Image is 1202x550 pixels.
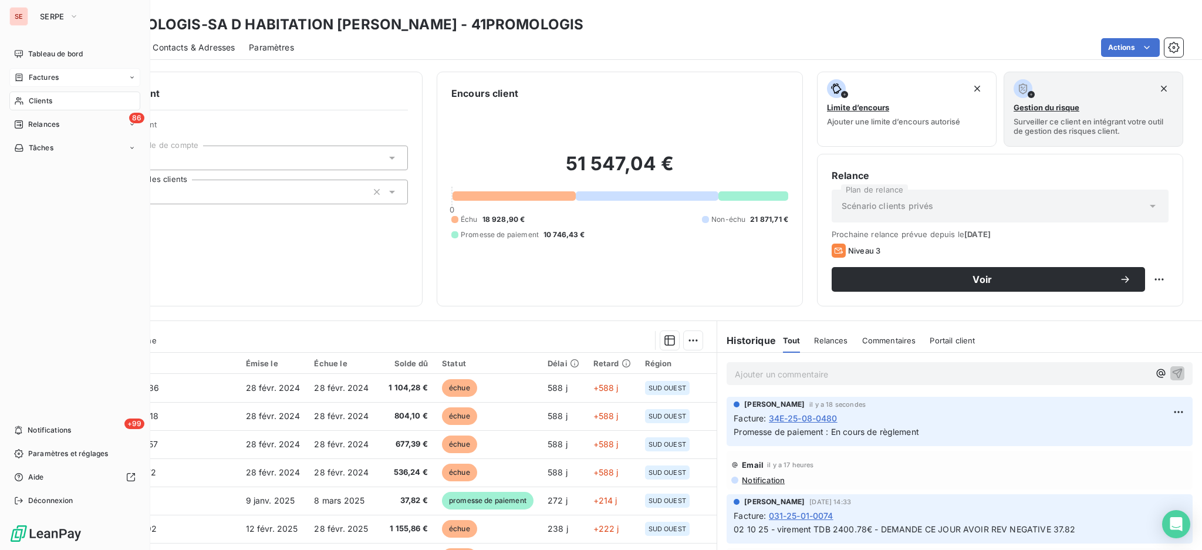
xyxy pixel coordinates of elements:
[451,86,518,100] h6: Encours client
[246,383,300,393] span: 28 févr. 2024
[832,267,1145,292] button: Voir
[384,495,428,507] span: 37,82 €
[741,475,785,485] span: Notification
[442,464,477,481] span: échue
[450,205,454,214] span: 0
[750,214,788,225] span: 21 871,71 €
[124,419,144,429] span: +99
[649,525,686,532] span: SUD OUEST
[593,411,619,421] span: +588 j
[1162,510,1190,538] div: Open Intercom Messenger
[451,152,788,187] h2: 51 547,04 €
[29,72,59,83] span: Factures
[645,359,704,368] div: Région
[548,359,579,368] div: Délai
[593,383,619,393] span: +588 j
[862,336,916,345] span: Commentaires
[314,359,370,368] div: Échue le
[593,524,619,534] span: +222 j
[28,49,83,59] span: Tableau de bord
[246,411,300,421] span: 28 févr. 2024
[769,412,838,424] span: 34E-25-08-0480
[548,495,568,505] span: 272 j
[846,275,1119,284] span: Voir
[28,119,59,130] span: Relances
[482,214,525,225] span: 18 928,90 €
[734,412,766,424] span: Facture :
[734,524,1075,534] span: 02 10 25 - virement TDB 2400.78€ - DEMANDE CE JOUR AVOIR REV NEGATIVE 37.82
[384,523,428,535] span: 1 155,86 €
[711,214,745,225] span: Non-échu
[384,382,428,394] span: 1 104,28 €
[314,467,369,477] span: 28 févr. 2024
[314,524,368,534] span: 28 févr. 2025
[40,12,65,21] span: SERPE
[817,72,997,147] button: Limite d’encoursAjouter une limite d’encours autorisé
[249,42,294,53] span: Paramètres
[809,498,851,505] span: [DATE] 14:33
[543,230,585,240] span: 10 746,43 €
[153,42,235,53] span: Contacts & Adresses
[314,411,369,421] span: 28 févr. 2024
[442,520,477,538] span: échue
[1014,103,1079,112] span: Gestion du risque
[649,441,686,448] span: SUD OUEST
[842,200,933,212] span: Scénario clients privés
[593,359,631,368] div: Retard
[71,86,408,100] h6: Informations client
[548,383,568,393] span: 588 j
[28,472,44,482] span: Aide
[649,413,686,420] span: SUD OUEST
[744,399,805,410] span: [PERSON_NAME]
[384,438,428,450] span: 677,39 €
[649,384,686,392] span: SUD OUEST
[649,469,686,476] span: SUD OUEST
[461,230,539,240] span: Promesse de paiement
[103,14,583,35] h3: PROMOLOGIS-SA D HABITATION [PERSON_NAME] - 41PROMOLOGIS
[28,425,71,436] span: Notifications
[832,230,1169,239] span: Prochaine relance prévue depuis le
[246,467,300,477] span: 28 févr. 2024
[930,336,975,345] span: Portail client
[29,96,52,106] span: Clients
[9,7,28,26] div: SE
[809,401,866,408] span: il y a 18 secondes
[734,427,919,437] span: Promesse de paiement : En cours de règlement
[9,524,82,543] img: Logo LeanPay
[28,495,73,506] span: Déconnexion
[742,460,764,470] span: Email
[246,439,300,449] span: 28 févr. 2024
[848,246,880,255] span: Niveau 3
[442,359,534,368] div: Statut
[769,509,833,522] span: 031-25-01-0074
[1101,38,1160,57] button: Actions
[442,492,534,509] span: promesse de paiement
[827,117,960,126] span: Ajouter une limite d’encours autorisé
[29,143,53,153] span: Tâches
[129,113,144,123] span: 86
[442,379,477,397] span: échue
[1004,72,1183,147] button: Gestion du risqueSurveiller ce client en intégrant votre outil de gestion des risques client.
[744,497,805,507] span: [PERSON_NAME]
[461,214,478,225] span: Échu
[314,439,369,449] span: 28 févr. 2024
[827,103,889,112] span: Limite d’encours
[548,467,568,477] span: 588 j
[384,359,428,368] div: Solde dû
[28,448,108,459] span: Paramètres et réglages
[246,524,298,534] span: 12 févr. 2025
[593,467,619,477] span: +588 j
[783,336,801,345] span: Tout
[832,168,1169,183] h6: Relance
[9,468,140,487] a: Aide
[734,509,766,522] span: Facture :
[384,410,428,422] span: 804,10 €
[314,495,364,505] span: 8 mars 2025
[964,230,991,239] span: [DATE]
[767,461,813,468] span: il y a 17 heures
[246,495,295,505] span: 9 janv. 2025
[593,439,619,449] span: +588 j
[314,383,369,393] span: 28 févr. 2024
[548,524,568,534] span: 238 j
[384,467,428,478] span: 536,24 €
